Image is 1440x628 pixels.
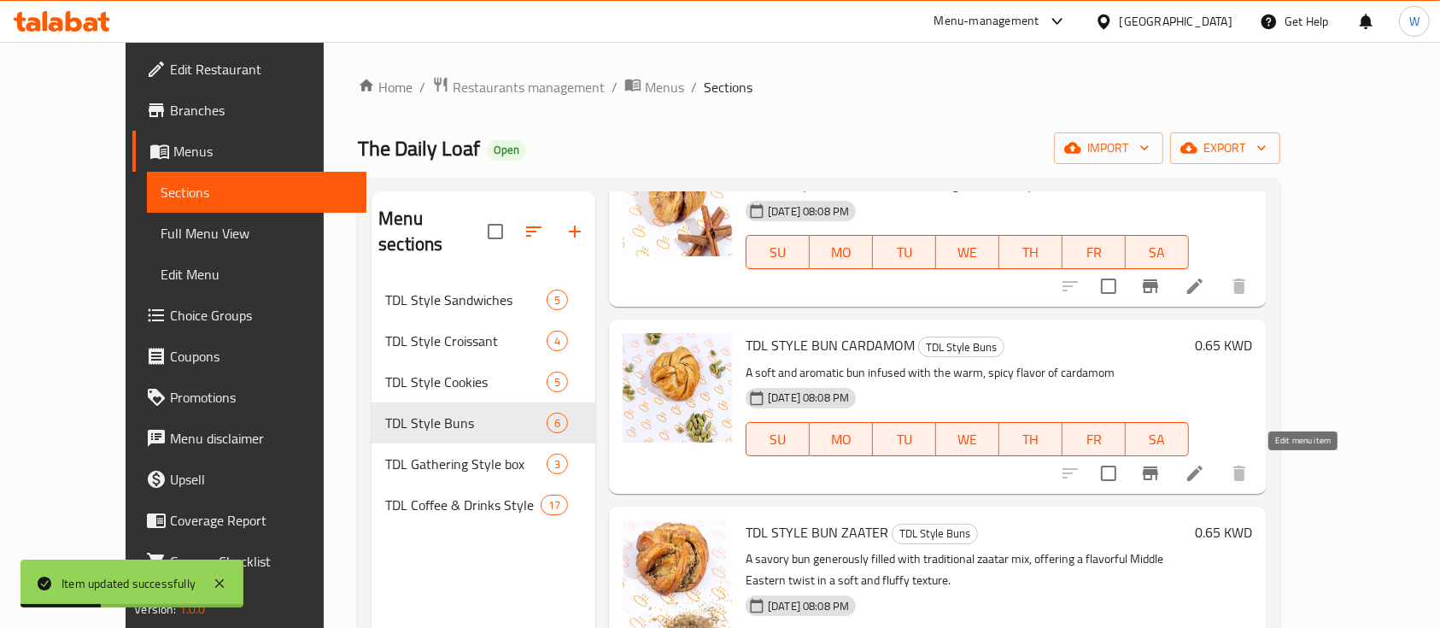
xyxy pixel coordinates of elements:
[1196,333,1253,357] h6: 0.65 KWD
[132,459,366,500] a: Upsell
[147,254,366,295] a: Edit Menu
[372,273,595,532] nav: Menu sections
[453,77,605,97] span: Restaurants management
[1133,240,1182,265] span: SA
[477,214,513,249] span: Select all sections
[1069,240,1119,265] span: FR
[746,519,888,545] span: TDL STYLE BUN ZAATER
[873,235,936,269] button: TU
[1130,453,1171,494] button: Branch-specific-item
[372,361,595,402] div: TDL Style Cookies5
[432,76,605,98] a: Restaurants management
[132,90,366,131] a: Branches
[372,279,595,320] div: TDL Style Sandwiches5
[547,333,567,349] span: 4
[541,495,568,515] div: items
[134,598,176,620] span: Version:
[892,524,978,544] div: TDL Style Buns
[746,549,1189,591] p: A savory bun generously filled with traditional zaatar mix, offering a flavorful Middle Eastern t...
[810,235,873,269] button: MO
[817,427,866,452] span: MO
[358,77,413,97] a: Home
[372,320,595,361] div: TDL Style Croissant4
[170,59,353,79] span: Edit Restaurant
[1219,453,1260,494] button: delete
[170,551,353,572] span: Grocery Checklist
[1126,235,1189,269] button: SA
[132,541,366,582] a: Grocery Checklist
[547,331,568,351] div: items
[372,484,595,525] div: TDL Coffee & Drinks Style17
[547,292,567,308] span: 5
[880,240,929,265] span: TU
[170,469,353,490] span: Upsell
[934,11,1039,32] div: Menu-management
[1185,276,1205,296] a: Edit menu item
[170,428,353,449] span: Menu disclaimer
[547,374,567,390] span: 5
[623,147,732,256] img: TDL STYLE BUN CINNAMON
[170,387,353,408] span: Promotions
[161,223,353,244] span: Full Menu View
[761,390,856,406] span: [DATE] 08:08 PM
[385,331,547,351] div: TDL Style Croissant
[147,172,366,213] a: Sections
[753,240,803,265] span: SU
[746,235,810,269] button: SU
[132,336,366,377] a: Coupons
[385,454,547,474] span: TDL Gathering Style box
[1054,132,1163,164] button: import
[1069,427,1119,452] span: FR
[170,346,353,367] span: Coupons
[372,402,595,443] div: TDL Style Buns6
[1196,520,1253,544] h6: 0.65 KWD
[385,495,541,515] span: TDL Coffee & Drinks Style
[385,372,547,392] div: TDL Style Cookies
[132,131,366,172] a: Menus
[547,456,567,472] span: 3
[547,372,568,392] div: items
[132,377,366,418] a: Promotions
[623,333,732,443] img: TDL STYLE BUN CARDAMOM
[513,211,554,252] span: Sort sections
[936,422,999,456] button: WE
[1184,138,1267,159] span: export
[385,290,547,310] span: TDL Style Sandwiches
[132,418,366,459] a: Menu disclaimer
[893,524,977,543] span: TDL Style Buns
[746,332,915,358] span: TDL STYLE BUN CARDAMOM
[761,598,856,614] span: [DATE] 08:08 PM
[170,100,353,120] span: Branches
[1126,422,1189,456] button: SA
[1409,12,1420,31] span: W
[624,76,684,98] a: Menus
[936,235,999,269] button: WE
[1062,235,1126,269] button: FR
[547,413,568,433] div: items
[612,77,618,97] li: /
[487,143,526,157] span: Open
[547,454,568,474] div: items
[1120,12,1232,31] div: [GEOGRAPHIC_DATA]
[554,211,595,252] button: Add section
[1130,266,1171,307] button: Branch-specific-item
[61,574,196,593] div: Item updated successfully
[147,213,366,254] a: Full Menu View
[704,77,752,97] span: Sections
[691,77,697,97] li: /
[746,362,1189,384] p: A soft and aromatic bun infused with the warm, spicy flavor of cardamom
[1091,268,1127,304] span: Select to update
[161,264,353,285] span: Edit Menu
[358,76,1279,98] nav: breadcrumb
[378,206,488,257] h2: Menu sections
[999,422,1062,456] button: TH
[173,141,353,161] span: Menus
[999,235,1062,269] button: TH
[132,500,366,541] a: Coverage Report
[873,422,936,456] button: TU
[541,497,567,514] span: 17
[1062,422,1126,456] button: FR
